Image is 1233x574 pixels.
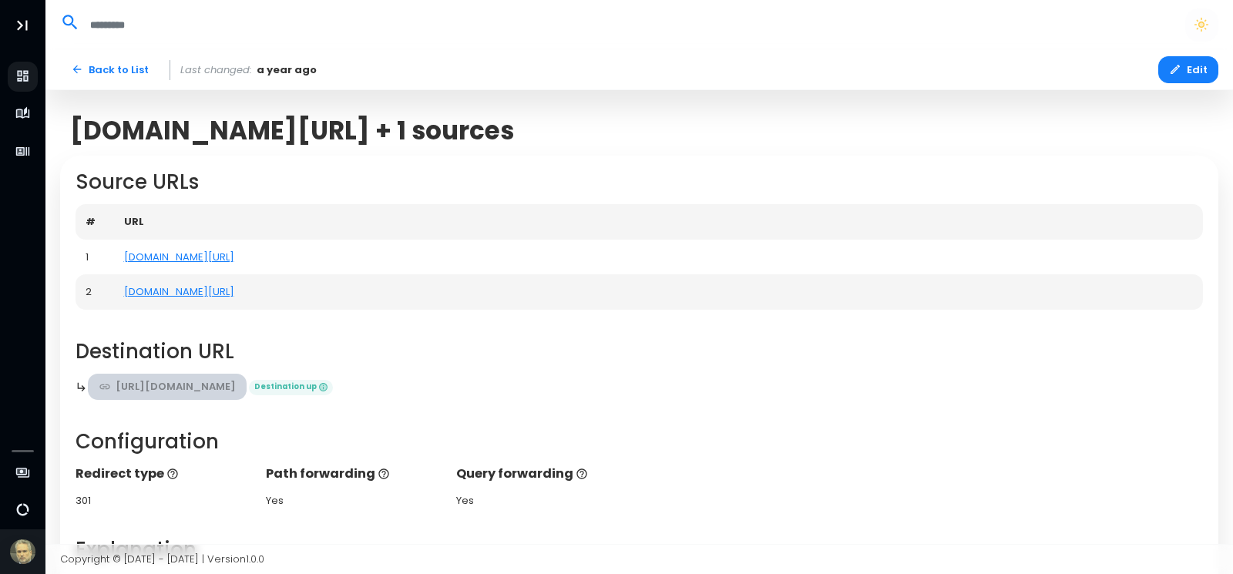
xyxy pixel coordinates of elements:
[86,284,104,300] div: 2
[257,62,317,78] span: a year ago
[76,170,1204,194] h2: Source URLs
[180,62,252,78] span: Last changed:
[76,340,1204,364] h2: Destination URL
[114,204,1204,240] th: URL
[76,493,251,509] div: 301
[456,465,632,483] p: Query forwarding
[60,56,160,83] a: Back to List
[60,552,264,566] span: Copyright © [DATE] - [DATE] | Version 1.0.0
[124,250,234,264] a: [DOMAIN_NAME][URL]
[249,380,333,395] span: Destination up
[124,284,234,299] a: [DOMAIN_NAME][URL]
[76,204,114,240] th: #
[8,11,37,40] button: Toggle Aside
[76,538,1204,562] h2: Explanation
[86,250,104,265] div: 1
[88,374,247,401] a: [URL][DOMAIN_NAME]
[456,493,632,509] div: Yes
[1158,56,1218,83] button: Edit
[76,465,251,483] p: Redirect type
[70,116,514,146] span: [DOMAIN_NAME][URL] + 1 sources
[76,430,1204,454] h2: Configuration
[266,465,442,483] p: Path forwarding
[266,493,442,509] div: Yes
[10,539,35,565] img: Avatar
